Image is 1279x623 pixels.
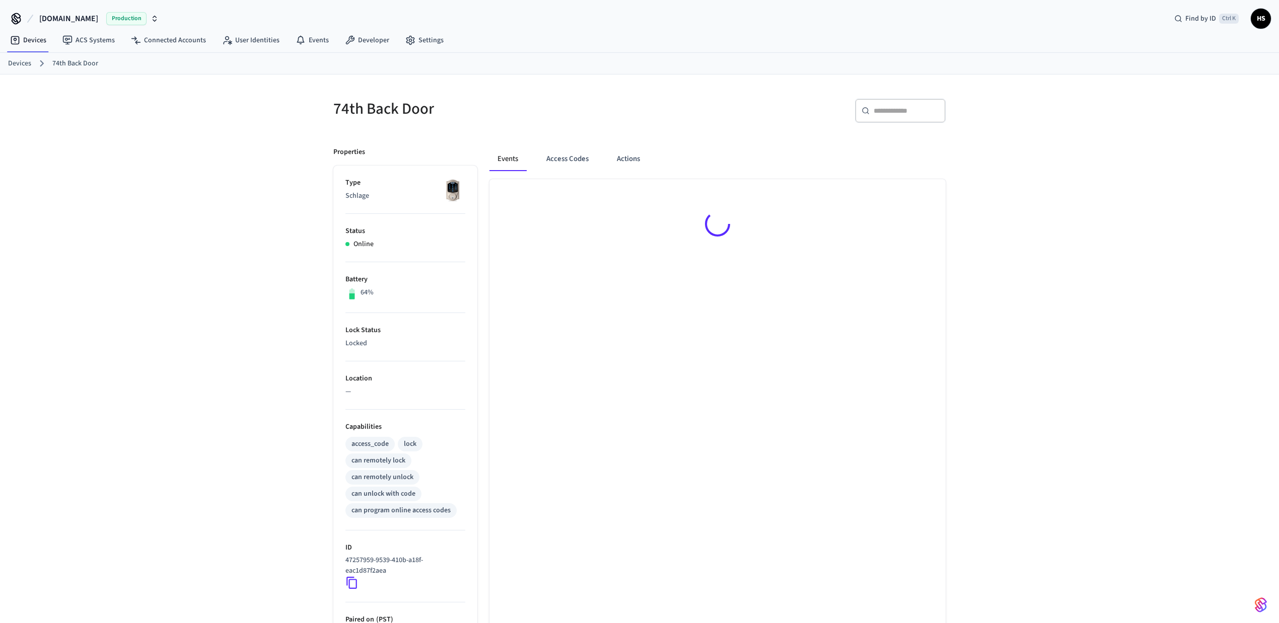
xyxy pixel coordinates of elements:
div: can remotely unlock [351,472,413,483]
a: Devices [2,31,54,49]
a: Developer [337,31,397,49]
div: Find by IDCtrl K [1166,10,1247,28]
div: can unlock with code [351,489,415,499]
a: Connected Accounts [123,31,214,49]
a: ACS Systems [54,31,123,49]
p: Properties [333,147,365,158]
p: ID [345,542,465,553]
button: Access Codes [538,147,597,171]
span: HS [1252,10,1270,28]
div: lock [404,439,416,449]
p: 64% [361,287,374,298]
img: Schlage Sense Smart Deadbolt with Camelot Trim, Front [440,178,465,203]
button: Events [489,147,526,171]
p: Online [353,239,374,250]
span: Find by ID [1185,14,1216,24]
p: Lock Status [345,325,465,336]
a: User Identities [214,31,288,49]
span: Ctrl K [1219,14,1239,24]
a: Devices [8,58,31,69]
div: can remotely lock [351,455,405,466]
a: Events [288,31,337,49]
p: Status [345,226,465,237]
span: [DOMAIN_NAME] [39,13,98,25]
a: 74th Back Door [52,58,98,69]
p: Battery [345,274,465,285]
div: ant example [489,147,946,171]
p: Type [345,178,465,188]
a: Settings [397,31,452,49]
span: Production [106,12,147,25]
p: Schlage [345,191,465,201]
p: 47257959-9539-410b-a18f-eac1d87f2aea [345,555,461,576]
p: Locked [345,338,465,349]
p: Location [345,373,465,384]
div: access_code [351,439,389,449]
p: Capabilities [345,422,465,432]
button: Actions [609,147,648,171]
button: HS [1251,9,1271,29]
h5: 74th Back Door [333,99,633,119]
div: can program online access codes [351,505,451,516]
img: SeamLogoGradient.69752ec5.svg [1255,597,1267,613]
p: — [345,386,465,397]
